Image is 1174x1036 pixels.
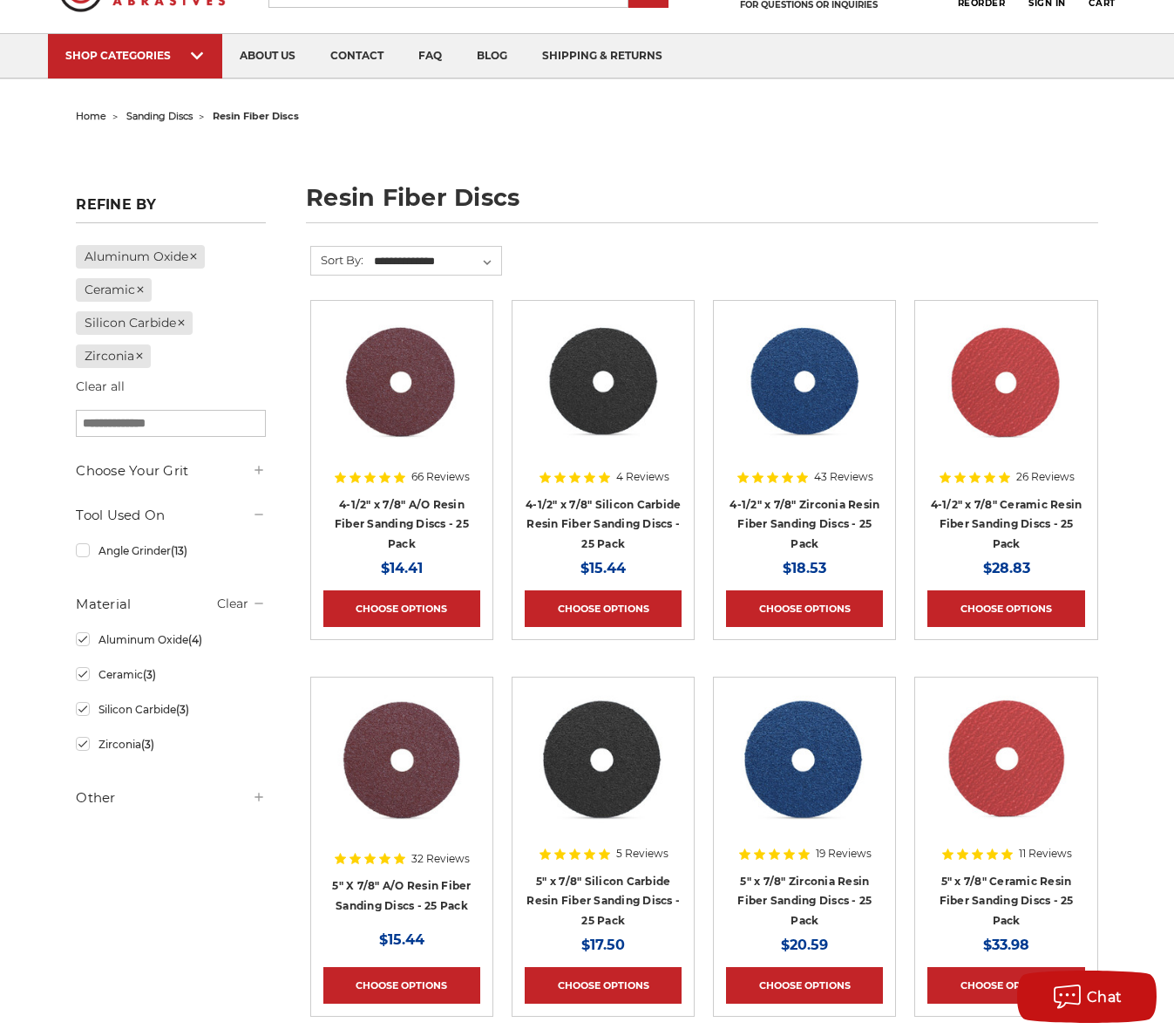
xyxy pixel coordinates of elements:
[411,854,470,864] span: 32 Reviews
[323,690,480,847] a: 5 inch aluminum oxide resin fiber disc
[927,590,1084,627] a: Choose Options
[76,694,266,725] a: Silicon Carbide
[816,849,872,859] span: 19 Reviews
[176,703,189,716] span: (3)
[323,967,480,1004] a: Choose Options
[76,505,266,526] h5: Tool Used On
[76,787,266,808] h5: Other
[525,590,682,627] a: Choose Options
[411,472,470,482] span: 66 Reviews
[525,34,680,78] a: shipping & returns
[76,344,151,368] a: Zirconia
[526,875,680,927] a: 5" x 7/8" Silicon Carbide Resin Fiber Sanding Discs - 25 Pack
[526,498,681,550] a: 4-1/2" x 7/8" Silicon Carbide Resin Fiber Sanding Discs - 25 Pack
[1019,849,1072,859] span: 11 Reviews
[726,967,883,1004] a: Choose Options
[783,560,826,576] span: $18.53
[726,590,883,627] a: Choose Options
[213,110,299,122] span: resin fiber discs
[141,738,154,751] span: (3)
[533,690,673,829] img: 5 Inch Silicon Carbide Resin Fiber Disc
[983,937,1029,953] span: $33.98
[217,596,248,611] a: Clear
[936,313,1077,453] img: 4-1/2" ceramic resin fiber disc
[401,34,459,78] a: faq
[171,544,187,557] span: (13)
[726,690,883,847] a: 5 inch zirc resin fiber disc
[735,690,874,829] img: 5 inch zirc resin fiber disc
[581,937,625,953] span: $17.50
[188,633,202,646] span: (4)
[76,196,266,223] h5: Refine by
[76,535,266,566] a: Angle Grinder
[379,931,424,948] span: $15.44
[814,472,873,482] span: 43 Reviews
[533,313,674,453] img: 4.5 Inch Silicon Carbide Resin Fiber Discs
[76,110,106,122] a: home
[937,690,1076,829] img: 5" x 7/8" Ceramic Resin Fibre Disc
[76,594,266,615] h5: Material
[616,849,668,859] span: 5 Reviews
[525,967,682,1004] a: Choose Options
[76,378,125,394] a: Clear all
[927,967,1084,1004] a: Choose Options
[983,560,1030,576] span: $28.83
[222,34,313,78] a: about us
[76,460,266,481] h5: Choose Your Grit
[311,247,363,273] label: Sort By:
[730,498,879,550] a: 4-1/2" x 7/8" Zirconia Resin Fiber Sanding Discs - 25 Pack
[65,49,205,62] div: SHOP CATEGORIES
[927,690,1084,847] a: 5" x 7/8" Ceramic Resin Fibre Disc
[931,498,1082,550] a: 4-1/2" x 7/8" Ceramic Resin Fiber Sanding Discs - 25 Pack
[332,879,471,912] a: 5" X 7/8" A/O Resin Fiber Sanding Discs - 25 Pack
[1087,989,1123,1005] span: Chat
[76,245,205,269] a: Aluminum Oxide
[76,278,152,302] a: Ceramic
[459,34,525,78] a: blog
[781,937,828,953] span: $20.59
[1017,971,1157,1023] button: Chat
[1016,472,1075,482] span: 26 Reviews
[616,472,669,482] span: 4 Reviews
[76,659,266,690] a: Ceramic
[126,110,193,122] a: sanding discs
[371,249,501,275] select: Sort By:
[323,590,480,627] a: Choose Options
[313,34,401,78] a: contact
[927,313,1084,470] a: 4-1/2" ceramic resin fiber disc
[332,690,472,829] img: 5 inch aluminum oxide resin fiber disc
[726,313,883,470] a: 4-1/2" zirc resin fiber disc
[323,313,480,470] a: 4.5 inch resin fiber disc
[331,313,473,453] img: 4.5 inch resin fiber disc
[381,560,423,576] span: $14.41
[306,186,1098,223] h1: resin fiber discs
[580,560,626,576] span: $15.44
[525,690,682,847] a: 5 Inch Silicon Carbide Resin Fiber Disc
[143,668,156,681] span: (3)
[76,311,193,335] a: Silicon Carbide
[737,875,872,927] a: 5" x 7/8" Zirconia Resin Fiber Sanding Discs - 25 Pack
[335,498,469,550] a: 4-1/2" x 7/8" A/O Resin Fiber Sanding Discs - 25 Pack
[76,624,266,655] a: Aluminum Oxide
[735,313,875,453] img: 4-1/2" zirc resin fiber disc
[76,729,266,760] a: Zirconia
[525,313,682,470] a: 4.5 Inch Silicon Carbide Resin Fiber Discs
[940,875,1074,927] a: 5" x 7/8" Ceramic Resin Fiber Sanding Discs - 25 Pack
